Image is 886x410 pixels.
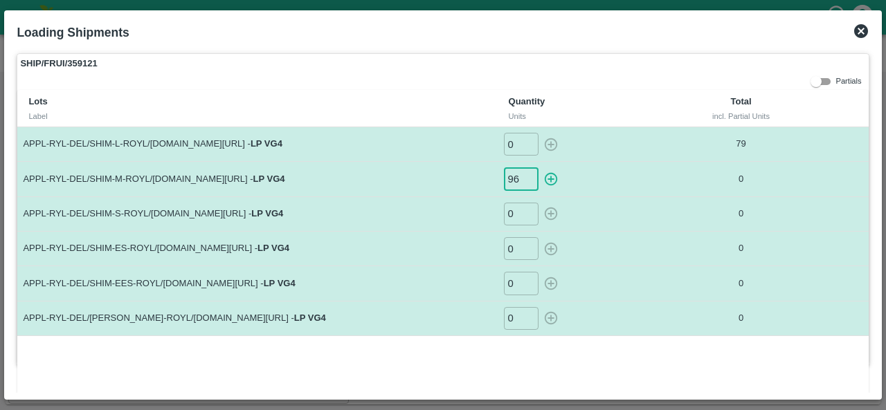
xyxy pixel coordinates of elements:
[672,138,810,151] p: 79
[17,232,497,266] td: APPL-RYL-DEL/SHIM-ES-ROYL/[DOMAIN_NAME][URL] -
[251,208,283,218] strong: LP VG4
[504,307,539,330] input: 0
[17,266,497,301] td: APPL-RYL-DEL/SHIM-EES-ROYL/[DOMAIN_NAME][URL] -
[17,26,129,39] b: Loading Shipments
[294,313,326,323] strong: LP VG4
[504,272,539,295] input: 0
[504,133,539,156] input: 0
[672,277,810,290] p: 0
[17,127,497,162] td: APPL-RYL-DEL/SHIM-L-ROYL/[DOMAIN_NAME][URL] -
[17,301,497,335] td: APPL-RYL-DEL/[PERSON_NAME]-ROYL/[DOMAIN_NAME][URL] -
[504,237,539,260] input: 0
[504,203,539,225] input: 0
[28,110,486,122] div: Label
[672,207,810,221] p: 0
[672,312,810,325] p: 0
[251,138,282,149] strong: LP VG4
[17,196,497,231] td: APPL-RYL-DEL/SHIM-S-ROYL/[DOMAIN_NAME][URL] -
[253,174,284,184] strong: LP VG4
[17,162,497,196] td: APPL-RYL-DEL/SHIM-M-ROYL/[DOMAIN_NAME][URL] -
[808,73,861,90] div: Partials
[20,57,97,71] strong: SHIP/FRUI/359121
[264,278,296,288] strong: LP VG4
[672,242,810,255] p: 0
[509,96,545,106] b: Quantity
[678,110,804,122] div: incl. Partial Units
[672,173,810,186] p: 0
[509,110,656,122] div: Units
[257,243,289,253] strong: LP VG4
[730,96,751,106] b: Total
[504,167,539,190] input: 0
[28,96,47,106] b: Lots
